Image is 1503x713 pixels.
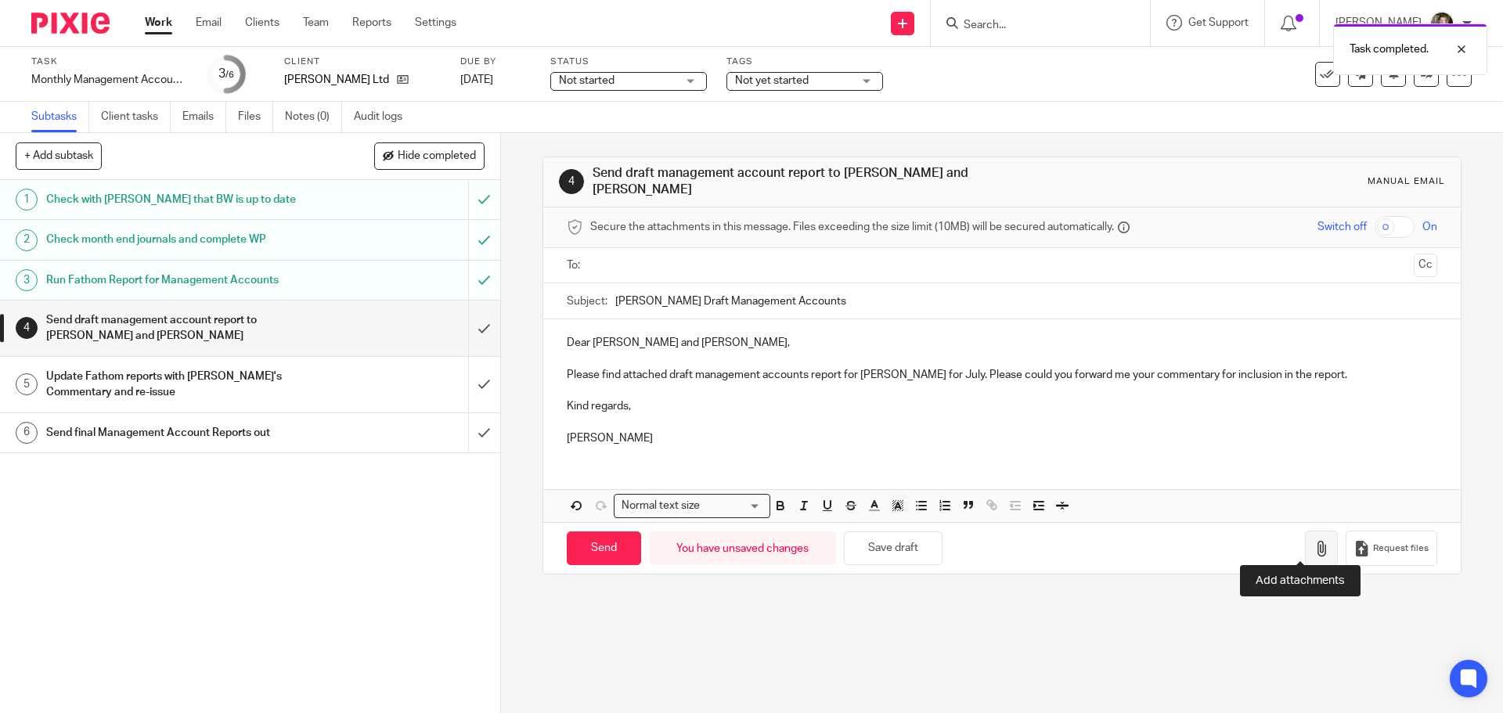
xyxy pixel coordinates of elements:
[614,494,770,518] div: Search for option
[16,317,38,339] div: 4
[31,72,188,88] div: Monthly Management Accounts - [PERSON_NAME]
[735,75,809,86] span: Not yet started
[374,142,485,169] button: Hide completed
[196,15,222,31] a: Email
[590,219,1114,235] span: Secure the attachments in this message. Files exceeding the size limit (10MB) will be secured aut...
[1429,11,1454,36] img: 1530183611242%20(1).jpg
[1350,41,1429,57] p: Task completed.
[1368,175,1445,188] div: Manual email
[559,169,584,194] div: 4
[567,335,1436,351] p: Dear [PERSON_NAME] and [PERSON_NAME],
[1346,531,1436,566] button: Request files
[31,72,188,88] div: Monthly Management Accounts - Bolin Webb
[567,367,1436,383] p: Please find attached draft management accounts report for [PERSON_NAME] for July. Please could yo...
[303,15,329,31] a: Team
[726,56,883,68] label: Tags
[31,102,89,132] a: Subtasks
[284,72,389,88] p: [PERSON_NAME] Ltd
[145,15,172,31] a: Work
[705,498,761,514] input: Search for option
[16,373,38,395] div: 5
[1317,219,1367,235] span: Switch off
[46,268,317,292] h1: Run Fathom Report for Management Accounts
[352,15,391,31] a: Reports
[182,102,226,132] a: Emails
[31,56,188,68] label: Task
[31,13,110,34] img: Pixie
[16,229,38,251] div: 2
[46,228,317,251] h1: Check month end journals and complete WP
[559,75,615,86] span: Not started
[415,15,456,31] a: Settings
[225,70,234,79] small: /6
[101,102,171,132] a: Client tasks
[16,269,38,291] div: 3
[1422,219,1437,235] span: On
[284,56,441,68] label: Client
[567,257,584,273] label: To:
[238,102,273,132] a: Files
[550,56,707,68] label: Status
[285,102,342,132] a: Notes (0)
[354,102,414,132] a: Audit logs
[1373,542,1429,555] span: Request files
[460,74,493,85] span: [DATE]
[218,65,234,83] div: 3
[1414,254,1437,277] button: Cc
[245,15,279,31] a: Clients
[46,365,317,405] h1: Update Fathom reports with [PERSON_NAME]'s Commentary and re-issue
[567,398,1436,414] p: Kind regards,
[16,189,38,211] div: 1
[16,142,102,169] button: + Add subtask
[46,421,317,445] h1: Send final Management Account Reports out
[46,188,317,211] h1: Check with [PERSON_NAME] that BW is up to date
[567,531,641,565] input: Send
[567,430,1436,446] p: [PERSON_NAME]
[16,422,38,444] div: 6
[460,56,531,68] label: Due by
[398,150,476,163] span: Hide completed
[567,293,607,309] label: Subject:
[649,531,836,565] div: You have unsaved changes
[844,531,943,565] button: Save draft
[46,308,317,348] h1: Send draft management account report to [PERSON_NAME] and [PERSON_NAME]
[593,165,1036,199] h1: Send draft management account report to [PERSON_NAME] and [PERSON_NAME]
[618,498,703,514] span: Normal text size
